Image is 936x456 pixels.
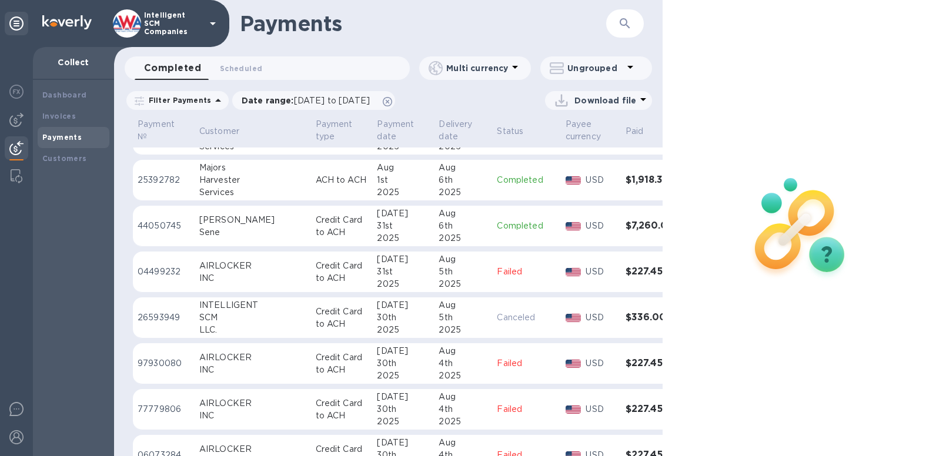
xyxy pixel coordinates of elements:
[316,306,368,330] p: Credit Card to ACH
[439,207,487,220] div: Aug
[377,357,429,370] div: 30th
[439,266,487,278] div: 5th
[439,232,487,244] div: 2025
[377,415,429,428] div: 2025
[439,357,487,370] div: 4th
[199,125,239,138] p: Customer
[144,11,203,36] p: Intelligent SCM Companies
[199,214,306,226] div: [PERSON_NAME]
[199,260,306,272] div: AIRLOCKER
[199,410,306,422] div: INC
[377,278,429,290] div: 2025
[626,266,679,277] h3: $227.45
[42,133,82,142] b: Payments
[439,118,472,143] p: Delivery date
[439,391,487,403] div: Aug
[316,118,368,143] span: Payment type
[5,12,28,35] div: Unpin categories
[439,220,487,232] div: 6th
[566,360,581,368] img: USD
[377,174,429,186] div: 1st
[199,311,306,324] div: SCM
[377,324,429,336] div: 2025
[144,95,211,105] p: Filter Payments
[439,278,487,290] div: 2025
[586,220,616,232] p: USD
[199,443,306,455] div: AIRLOCKER
[497,125,523,138] p: Status
[316,118,353,143] p: Payment type
[138,311,190,324] p: 26593949
[377,345,429,357] div: [DATE]
[439,174,487,186] div: 6th
[586,311,616,324] p: USD
[586,266,616,278] p: USD
[9,85,24,99] img: Foreign exchange
[377,207,429,220] div: [DATE]
[566,176,581,185] img: USD
[42,112,76,120] b: Invoices
[377,118,429,143] span: Payment date
[377,370,429,382] div: 2025
[377,311,429,324] div: 30th
[566,405,581,414] img: USD
[626,358,679,369] h3: $227.45
[42,90,87,99] b: Dashboard
[439,345,487,357] div: Aug
[586,357,616,370] p: USD
[439,186,487,199] div: 2025
[446,62,508,74] p: Multi currency
[316,397,368,422] p: Credit Card to ACH
[497,311,556,324] p: Canceled
[497,174,556,186] p: Completed
[439,403,487,415] div: 4th
[144,60,201,76] span: Completed
[240,11,563,36] h1: Payments
[42,154,87,163] b: Customers
[220,62,262,75] span: Scheduled
[138,174,190,186] p: 25392782
[377,299,429,311] div: [DATE]
[199,397,306,410] div: AIRLOCKER
[138,118,190,143] span: Payment №
[439,324,487,336] div: 2025
[377,232,429,244] div: 2025
[294,96,370,105] span: [DATE] to [DATE]
[316,351,368,376] p: Credit Card to ACH
[377,266,429,278] div: 31st
[316,214,368,239] p: Credit Card to ACH
[199,351,306,364] div: AIRLOCKER
[439,415,487,428] div: 2025
[199,125,255,138] span: Customer
[138,220,190,232] p: 44050745
[138,357,190,370] p: 97930080
[626,220,679,232] h3: $7,260.00
[199,272,306,284] div: INC
[626,125,659,138] span: Paid
[377,118,414,143] p: Payment date
[566,118,616,143] span: Payee currency
[377,162,429,174] div: Aug
[626,404,679,415] h3: $227.45
[497,357,556,370] p: Failed
[586,174,616,186] p: USD
[377,220,429,232] div: 31st
[626,175,679,186] h3: $1,918.35
[439,118,487,143] span: Delivery date
[586,403,616,415] p: USD
[232,91,395,110] div: Date range:[DATE] to [DATE]
[316,174,368,186] p: ACH to ACH
[199,226,306,239] div: Sene
[497,266,556,278] p: Failed
[199,186,306,199] div: Services
[439,311,487,324] div: 5th
[497,220,556,232] p: Completed
[199,324,306,336] div: LLC.
[377,186,429,199] div: 2025
[242,95,376,106] p: Date range :
[199,299,306,311] div: INTELLIGENT
[626,312,679,323] h3: $336.00
[439,162,487,174] div: Aug
[626,125,644,138] p: Paid
[439,437,487,449] div: Aug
